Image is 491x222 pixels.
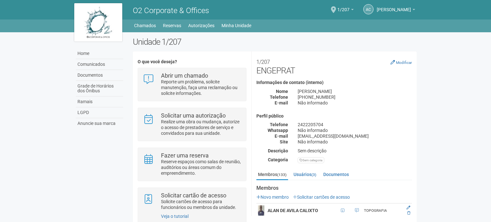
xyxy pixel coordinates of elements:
[256,59,270,65] small: 1/207
[268,128,288,133] strong: Whatsapp
[221,21,251,30] a: Minha Unidade
[143,153,241,176] a: Fazer uma reserva Reserve espaços como salas de reunião, auditórios ou áreas comum do empreendime...
[76,107,123,118] a: LGPD
[161,79,241,96] p: Reporte um problema, solicite manutenção, faça uma reclamação ou solicite informações.
[256,195,289,200] a: Novo membro
[76,96,123,107] a: Ramais
[293,122,417,127] div: 2422205704
[188,21,214,30] a: Autorizações
[293,133,417,139] div: [EMAIL_ADDRESS][DOMAIN_NAME]
[134,21,156,30] a: Chamados
[275,100,288,105] strong: E-mail
[161,214,189,219] a: Veja o tutorial
[390,60,412,65] a: Modificar
[280,139,288,144] strong: Site
[76,59,123,70] a: Comunicados
[298,157,324,163] div: Sem categoria
[276,89,288,94] strong: Nome
[292,170,318,179] a: Usuários(3)
[353,207,359,214] span: TOPOGRAFO
[161,112,226,119] strong: Solicitar uma autorização
[364,208,403,213] div: TOPOGRAFIA
[143,73,241,96] a: Abrir um chamado Reporte um problema, solicite manutenção, faça uma reclamação ou solicite inform...
[275,134,288,139] strong: E-mail
[256,56,412,75] h2: ENGEPRAT
[406,205,410,210] a: Editar membro
[293,139,417,145] div: Não informado
[163,21,181,30] a: Reservas
[138,59,246,64] h4: O que você deseja?
[143,113,241,136] a: Solicitar uma autorização Realize uma obra ou mudança, autorize o acesso de prestadores de serviç...
[161,192,226,199] strong: Solicitar cartão de acesso
[268,208,318,213] strong: ALAN DE AVILA CALIXTO
[270,95,288,100] strong: Telefone
[322,170,350,179] a: Documentos
[161,119,241,136] p: Realize uma obra ou mudança, autorize o acesso de prestadores de serviço e convidados para sua un...
[133,6,209,15] span: O2 Corporate & Offices
[270,122,288,127] strong: Telefone
[76,81,123,96] a: Grade de Horários dos Ônibus
[293,94,417,100] div: [PHONE_NUMBER]
[76,118,123,129] a: Anuncie sua marca
[76,48,123,59] a: Home
[133,37,417,47] h2: Unidade 1/207
[337,1,350,12] span: 1/207
[76,70,123,81] a: Documentos
[407,211,410,215] a: Excluir membro
[256,170,288,180] a: Membros(133)
[377,8,415,13] a: [PERSON_NAME]
[268,148,288,153] strong: Descrição
[277,172,286,177] small: (133)
[293,88,417,94] div: [PERSON_NAME]
[363,4,374,14] a: AC
[143,193,241,210] a: Solicitar cartão de acesso Solicite cartões de acesso para funcionários ou membros da unidade.
[293,195,350,200] a: Solicitar cartões de acesso
[161,72,208,79] strong: Abrir um chamado
[256,80,412,85] h4: Informações de contato (interno)
[161,159,241,176] p: Reserve espaços como salas de reunião, auditórios ou áreas comum do empreendimento.
[337,8,354,13] a: 1/207
[377,1,411,12] span: Andréa Cunha
[339,207,346,214] span: CPF 092.383.497-46
[268,157,288,162] strong: Categoria
[293,148,417,154] div: Sem descrição
[396,60,412,65] small: Modificar
[293,127,417,133] div: Não informado
[74,3,122,42] img: logo.jpg
[293,100,417,106] div: Não informado
[256,114,412,119] h4: Perfil público
[311,172,316,177] small: (3)
[258,205,264,216] img: user.png
[161,152,209,159] strong: Fazer uma reserva
[161,199,241,210] p: Solicite cartões de acesso para funcionários ou membros da unidade.
[256,185,412,191] strong: Membros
